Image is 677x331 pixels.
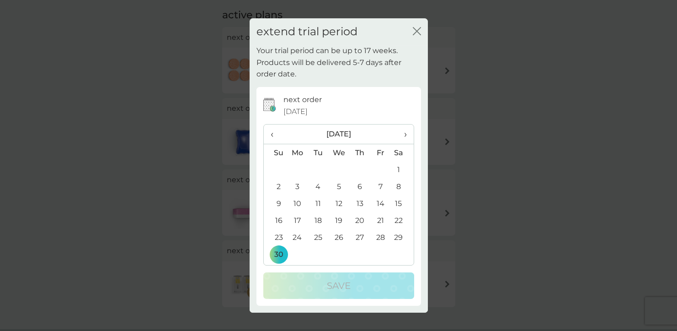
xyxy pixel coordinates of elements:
td: 9 [264,195,287,212]
th: [DATE] [287,125,391,144]
th: Mo [287,144,308,162]
td: 28 [370,229,391,246]
td: 6 [349,178,370,195]
td: 16 [264,212,287,229]
td: 24 [287,229,308,246]
th: Th [349,144,370,162]
td: 5 [328,178,349,195]
td: 1 [390,161,413,178]
td: 15 [390,195,413,212]
td: 29 [390,229,413,246]
td: 22 [390,212,413,229]
h2: extend trial period [256,25,357,38]
span: › [397,125,406,144]
td: 12 [328,195,349,212]
td: 26 [328,229,349,246]
th: Su [264,144,287,162]
td: 23 [264,229,287,246]
td: 7 [370,178,391,195]
td: 2 [264,178,287,195]
td: 14 [370,195,391,212]
td: 10 [287,195,308,212]
th: Tu [308,144,328,162]
td: 8 [390,178,413,195]
p: next order [283,94,322,106]
td: 11 [308,195,328,212]
td: 30 [264,246,287,263]
th: We [328,144,349,162]
span: ‹ [271,125,280,144]
td: 13 [349,195,370,212]
td: 27 [349,229,370,246]
button: Save [263,272,414,299]
td: 3 [287,178,308,195]
td: 25 [308,229,328,246]
td: 20 [349,212,370,229]
p: Save [327,278,351,293]
th: Sa [390,144,413,162]
button: close [413,27,421,37]
td: 19 [328,212,349,229]
td: 21 [370,212,391,229]
td: 18 [308,212,328,229]
td: 17 [287,212,308,229]
td: 4 [308,178,328,195]
th: Fr [370,144,391,162]
p: Your trial period can be up to 17 weeks. Products will be delivered 5-7 days after order date. [256,45,421,80]
span: [DATE] [283,106,308,118]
